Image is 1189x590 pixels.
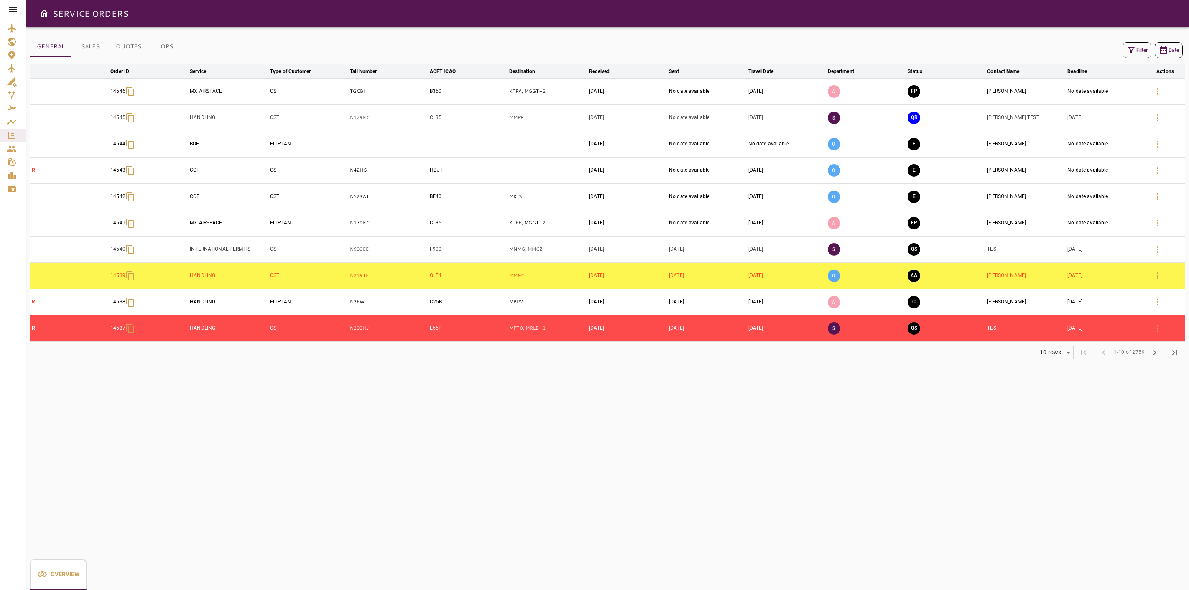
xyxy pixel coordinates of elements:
div: Deadline [1067,66,1087,76]
td: [PERSON_NAME] [985,210,1066,236]
div: Tail Number [350,66,377,76]
p: O [828,164,840,177]
p: N523AJ [350,193,426,200]
td: [DATE] [667,236,747,262]
span: Previous Page [1094,343,1114,363]
div: Status [908,66,922,76]
button: Details [1148,266,1168,286]
td: [DATE] [1066,262,1146,289]
button: QUOTE SENT [908,322,920,335]
button: EXECUTION [908,164,920,177]
td: [DATE] [747,236,826,262]
td: B350 [428,78,508,104]
td: F900 [428,236,508,262]
td: MX AIRSPACE [188,210,268,236]
td: [DATE] [587,104,667,131]
td: [DATE] [747,157,826,183]
button: Details [1148,239,1168,259]
td: No date available [667,210,747,236]
td: [PERSON_NAME] [985,289,1066,315]
td: [DATE] [587,289,667,315]
td: [DATE] [667,262,747,289]
button: Details [1148,134,1168,154]
span: Deadline [1067,66,1098,76]
span: Status [908,66,933,76]
p: N42HS [350,167,426,174]
button: Details [1148,187,1168,207]
button: Details [1148,213,1168,233]
span: last_page [1170,348,1180,358]
td: [DATE] [587,78,667,104]
button: Date [1155,42,1183,58]
td: C25B [428,289,508,315]
td: CST [268,236,348,262]
p: MPTO, MRLB, MGGT [509,325,586,332]
td: MX AIRSPACE [188,78,268,104]
td: GLF4 [428,262,508,289]
td: No date available [1066,78,1146,104]
button: FINAL PREPARATION [908,217,920,229]
td: CST [268,104,348,131]
p: N179KC [350,219,426,226]
div: Contact Name [987,66,1019,76]
td: FLTPLAN [268,210,348,236]
td: [DATE] [747,104,826,131]
td: [DATE] [667,315,747,341]
td: [DATE] [1066,315,1146,341]
button: FINAL PREPARATION [908,85,920,98]
button: CLOSED [908,296,920,308]
p: 14538 [110,298,125,305]
p: N179KC [350,114,426,121]
td: [DATE] [587,315,667,341]
p: MKJS [509,193,586,200]
p: O [828,270,840,282]
button: QUOTE SENT [908,243,920,256]
td: No date available [667,104,747,131]
span: Type of Customer [270,66,321,76]
td: CST [268,78,348,104]
p: 14542 [110,193,125,200]
td: E55P [428,315,508,341]
p: 14546 [110,88,125,95]
button: SALES [71,37,109,57]
td: No date available [667,183,747,210]
td: HANDLING [188,289,268,315]
p: N3EW [350,298,426,305]
button: Details [1148,318,1168,338]
td: HANDLING [188,104,268,131]
p: 14545 [110,114,125,121]
p: MNMG, MMCZ [509,246,586,253]
p: S [828,322,840,335]
p: 14539 [110,272,125,279]
div: Received [589,66,610,76]
span: Next Page [1145,343,1165,363]
span: Received [589,66,620,76]
div: Service [190,66,206,76]
button: EXECUTION [908,191,920,203]
button: Filter [1123,42,1151,58]
button: Open drawer [36,5,53,22]
td: No date available [1066,157,1146,183]
p: 14537 [110,325,125,332]
p: R [32,298,107,305]
td: [DATE] [747,183,826,210]
p: N219TF [350,272,426,279]
td: No date available [1066,131,1146,157]
div: Travel Date [748,66,773,76]
span: Department [828,66,865,76]
button: GENERAL [30,37,71,57]
p: N300HJ [350,325,426,332]
button: EXECUTION [908,138,920,150]
p: 14540 [110,246,125,253]
p: S [828,112,840,124]
td: [DATE] [587,157,667,183]
div: 10 rows [1034,346,1073,359]
button: Details [1148,108,1168,128]
td: CL35 [428,104,508,131]
span: Last Page [1165,343,1185,363]
div: Type of Customer [270,66,311,76]
p: 14541 [110,219,125,226]
p: KTEB, MGGT, KTEB, MGGT [509,219,586,226]
td: HANDLING [188,315,268,341]
td: [DATE] [747,315,826,341]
